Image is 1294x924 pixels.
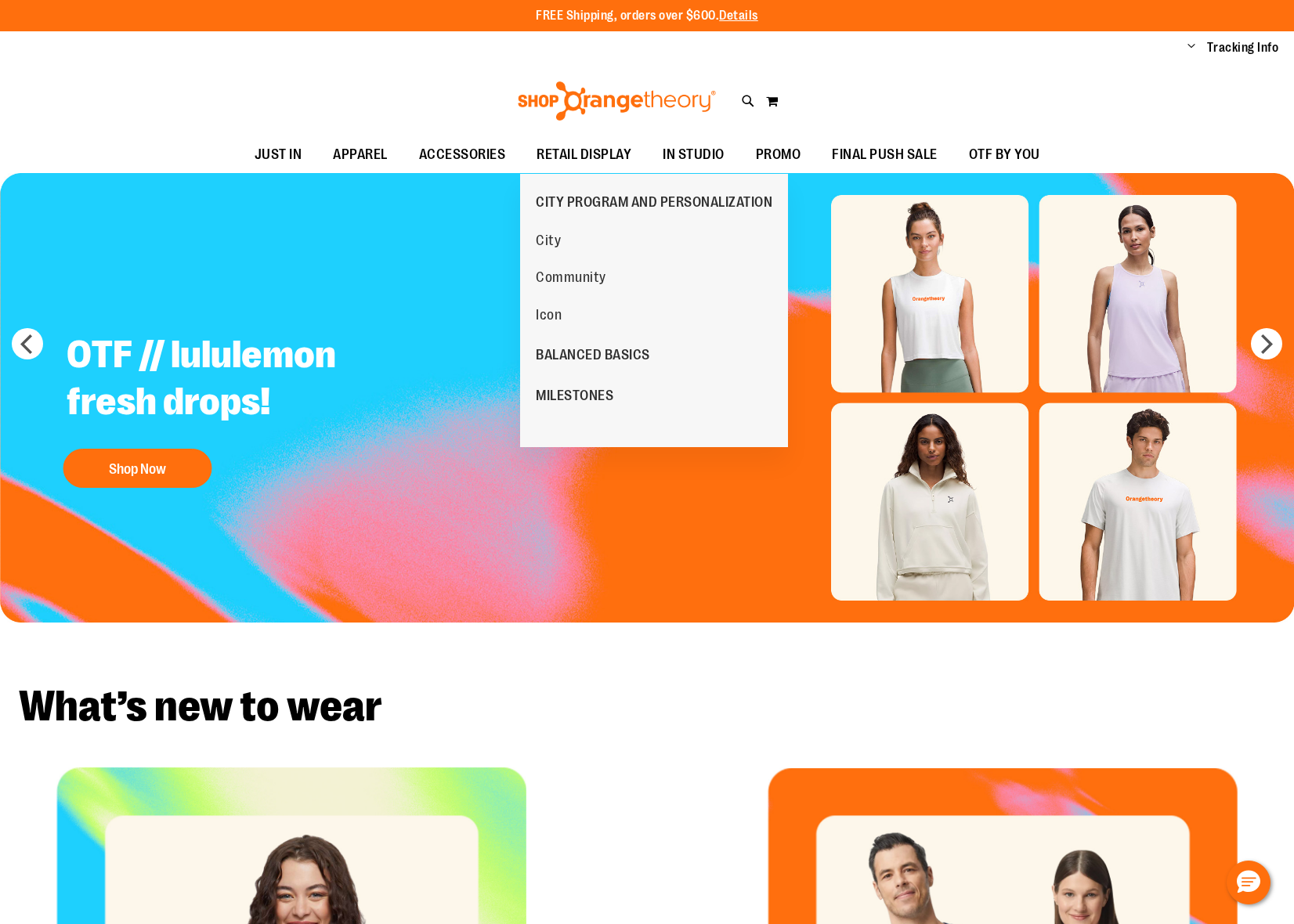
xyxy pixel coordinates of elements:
span: MILESTONES [536,388,613,407]
span: ACCESSORIES [419,137,506,172]
h2: What’s new to wear [19,685,1275,728]
img: Shop Orangetheory [515,81,718,121]
span: CITY PROGRAM AND PERSONALIZATION [536,194,772,214]
h2: OTF // lululemon fresh drops! [55,319,444,441]
button: Shop Now [63,449,211,488]
span: Icon [536,307,562,327]
button: next [1251,328,1282,359]
span: Community [536,269,606,289]
a: PROMO [740,137,817,173]
a: FINAL PUSH SALE [816,137,953,173]
span: PROMO [756,137,801,172]
a: IN STUDIO [647,137,740,173]
a: ACCESSORIES [403,137,522,173]
p: FREE Shipping, orders over $600. [536,7,758,25]
a: CITY PROGRAM AND PERSONALIZATION [520,182,788,222]
span: OTF BY YOU [969,137,1040,172]
a: MILESTONES [520,375,629,416]
a: RETAIL DISPLAY [521,137,647,173]
a: APPAREL [317,137,403,173]
span: BALANCED BASICS [536,347,650,366]
span: City [536,233,561,252]
a: OTF // lululemon fresh drops! Shop Now [55,319,444,496]
span: FINAL PUSH SALE [832,137,938,172]
a: Details [719,9,758,23]
span: APPAREL [333,137,388,172]
span: RETAIL DISPLAY [537,137,631,172]
button: Account menu [1187,40,1195,56]
span: JUST IN [255,137,302,172]
span: IN STUDIO [663,137,725,172]
a: Tracking Info [1207,39,1279,56]
ul: RETAIL DISPLAY [520,174,788,447]
button: Hello, have a question? Let’s chat. [1227,861,1271,904]
a: BALANCED BASICS [520,334,666,375]
a: OTF BY YOU [953,137,1056,173]
a: JUST IN [239,137,318,173]
button: prev [12,328,43,359]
